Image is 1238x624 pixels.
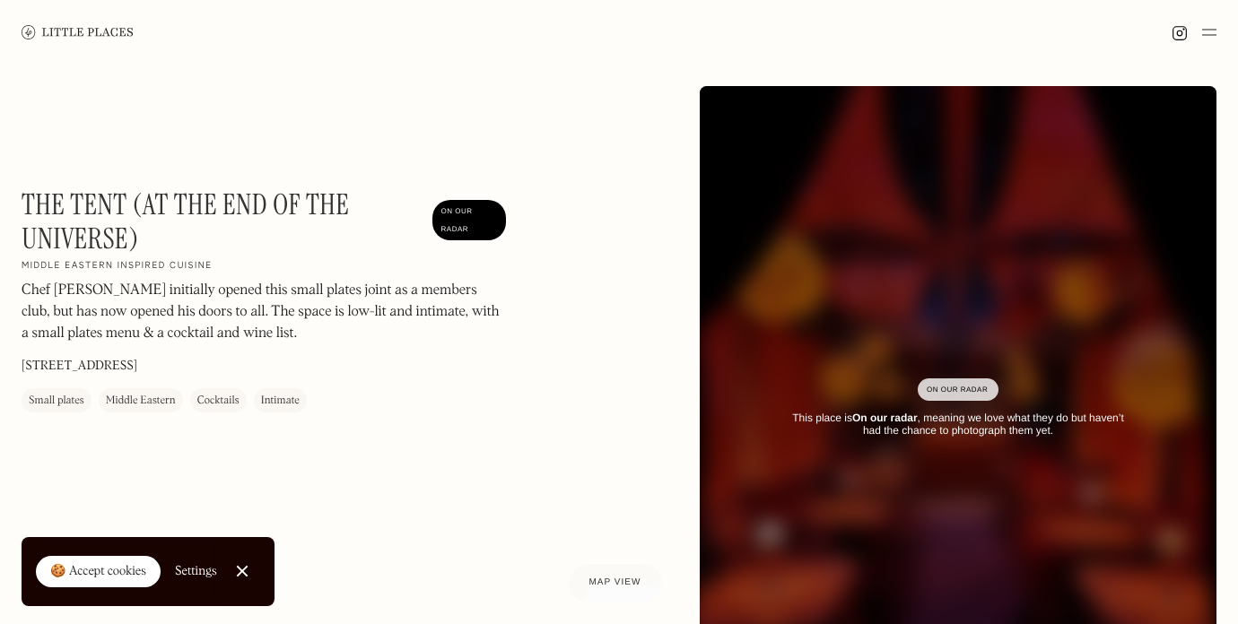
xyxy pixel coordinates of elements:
[22,260,213,273] h2: Middle Eastern inspired cuisine
[29,392,84,410] div: Small plates
[36,556,161,588] a: 🍪 Accept cookies
[50,563,146,581] div: 🍪 Accept cookies
[22,280,506,344] p: Chef [PERSON_NAME] initially opened this small plates joint as a members club, but has now opened...
[589,577,641,587] span: Map view
[441,203,497,238] div: On Our Radar
[175,565,217,577] div: Settings
[927,381,990,399] div: On Our Radar
[106,392,176,410] div: Middle Eastern
[241,571,242,572] div: Close Cookie Popup
[22,357,137,376] p: [STREET_ADDRESS]
[568,563,663,602] a: Map view
[22,187,423,256] h1: The Tent (at the End of the Universe)
[175,551,217,592] a: Settings
[782,412,1134,438] div: This place is , meaning we love what they do but haven’t had the chance to photograph them yet.
[224,553,260,589] a: Close Cookie Popup
[852,412,918,424] strong: On our radar
[261,392,300,410] div: Intimate
[197,392,240,410] div: Cocktails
